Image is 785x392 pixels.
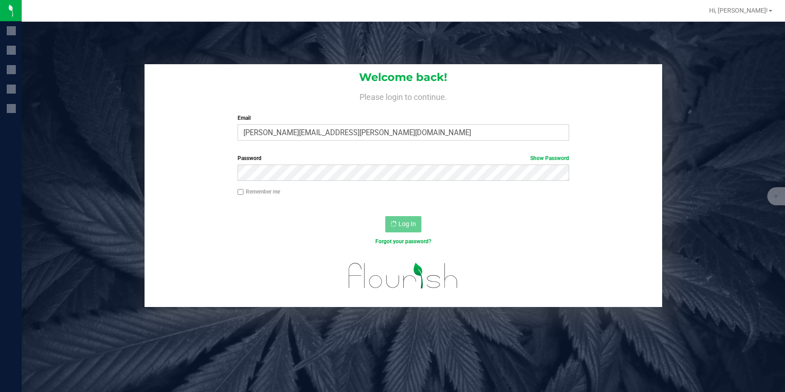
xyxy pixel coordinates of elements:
[145,90,663,101] h4: Please login to continue.
[385,216,421,232] button: Log In
[145,71,663,83] h1: Welcome back!
[398,220,416,227] span: Log In
[238,189,244,195] input: Remember me
[530,155,569,161] a: Show Password
[709,7,768,14] span: Hi, [PERSON_NAME]!
[238,155,262,161] span: Password
[238,114,569,122] label: Email
[238,188,280,196] label: Remember me
[339,255,468,297] img: flourish_logo.svg
[375,238,431,245] a: Forgot your password?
